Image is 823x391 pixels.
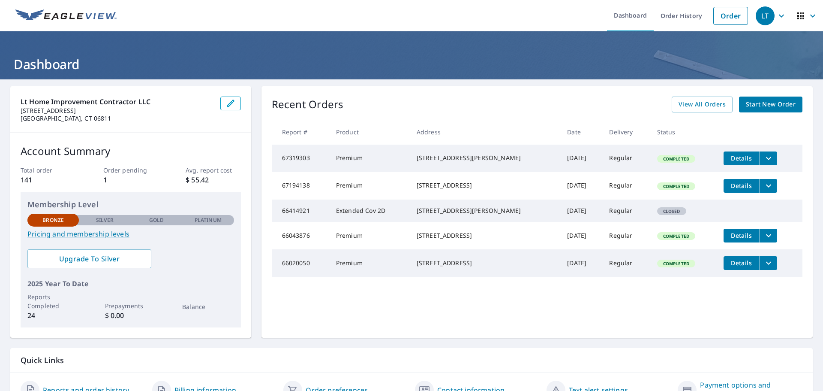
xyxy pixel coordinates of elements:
td: Regular [602,172,650,200]
span: Upgrade To Silver [34,254,144,264]
p: Bronze [42,216,64,224]
div: [STREET_ADDRESS] [417,259,553,267]
p: Quick Links [21,355,802,366]
td: 67319303 [272,145,329,172]
td: 66020050 [272,249,329,277]
div: [STREET_ADDRESS][PERSON_NAME] [417,206,553,215]
td: Premium [329,145,410,172]
div: [STREET_ADDRESS] [417,231,553,240]
div: LT [756,6,775,25]
p: Recent Orders [272,97,344,112]
p: [STREET_ADDRESS] [21,107,213,115]
span: Details [729,154,754,162]
span: Completed [658,261,694,267]
td: Regular [602,200,650,222]
span: Details [729,231,754,239]
a: Upgrade To Silver [27,249,151,268]
p: $ 0.00 [105,310,156,321]
button: detailsBtn-66020050 [724,256,760,270]
td: [DATE] [560,145,602,172]
span: Completed [658,156,694,162]
span: Details [729,182,754,190]
span: View All Orders [679,99,726,110]
td: Premium [329,249,410,277]
p: Silver [96,216,114,224]
span: Closed [658,208,685,214]
td: Regular [602,249,650,277]
p: 141 [21,175,75,185]
th: Report # [272,119,329,145]
a: Order [713,7,748,25]
td: 66043876 [272,222,329,249]
th: Status [650,119,717,145]
td: Regular [602,222,650,249]
p: $ 55.42 [186,175,240,185]
td: Premium [329,172,410,200]
button: filesDropdownBtn-66020050 [760,256,777,270]
div: [STREET_ADDRESS] [417,181,553,190]
th: Address [410,119,560,145]
td: [DATE] [560,200,602,222]
button: detailsBtn-67319303 [724,152,760,165]
p: Reports Completed [27,292,79,310]
button: detailsBtn-66043876 [724,229,760,242]
img: EV Logo [15,9,117,22]
td: Premium [329,222,410,249]
p: Account Summary [21,143,241,159]
th: Product [329,119,410,145]
p: Total order [21,166,75,175]
p: Order pending [103,166,158,175]
button: detailsBtn-67194138 [724,179,760,193]
span: Start New Order [746,99,796,110]
span: Details [729,259,754,267]
p: 2025 Year To Date [27,279,234,289]
button: filesDropdownBtn-67319303 [760,152,777,165]
td: 66414921 [272,200,329,222]
button: filesDropdownBtn-66043876 [760,229,777,242]
p: Balance [182,302,234,311]
td: 67194138 [272,172,329,200]
a: Pricing and membership levels [27,229,234,239]
td: [DATE] [560,249,602,277]
a: Start New Order [739,97,802,112]
p: 1 [103,175,158,185]
span: Completed [658,183,694,189]
p: Platinum [195,216,222,224]
a: View All Orders [672,97,733,112]
p: 24 [27,310,79,321]
th: Delivery [602,119,650,145]
td: Extended Cov 2D [329,200,410,222]
p: [GEOGRAPHIC_DATA], CT 06811 [21,115,213,122]
div: [STREET_ADDRESS][PERSON_NAME] [417,154,553,162]
p: Prepayments [105,301,156,310]
td: Regular [602,145,650,172]
button: filesDropdownBtn-67194138 [760,179,777,193]
p: Gold [149,216,164,224]
h1: Dashboard [10,55,813,73]
p: Avg. report cost [186,166,240,175]
span: Completed [658,233,694,239]
td: [DATE] [560,222,602,249]
th: Date [560,119,602,145]
td: [DATE] [560,172,602,200]
p: Lt Home Improvement Contractor LLC [21,97,213,107]
p: Membership Level [27,199,234,210]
